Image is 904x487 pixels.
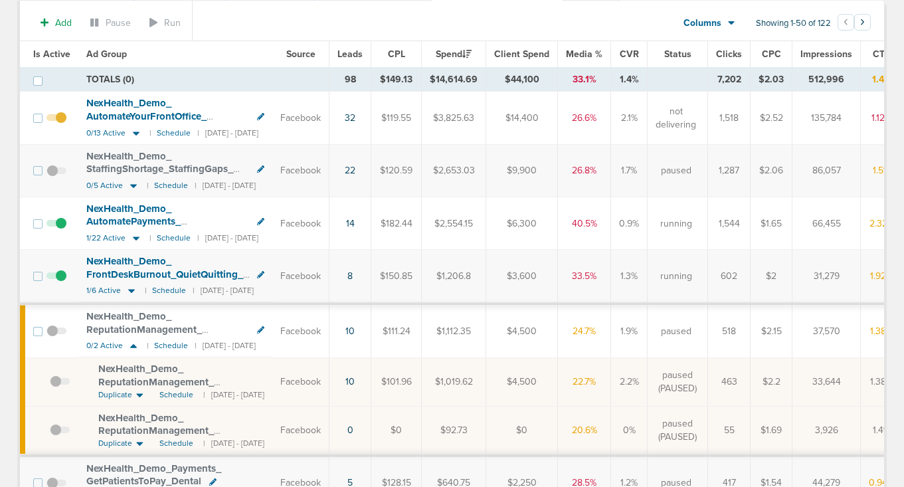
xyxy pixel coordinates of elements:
small: | [DATE] - [DATE] [193,286,254,296]
td: 66,455 [792,197,861,250]
td: $111.24 [371,304,422,357]
span: Clicks [716,49,742,60]
td: $1.69 [751,406,792,456]
span: 0/5 Active [86,181,123,191]
span: NexHealth_ Demo_ StaffingShortage_ StaffingGaps_ Dental [86,150,233,188]
span: Duplicate [98,389,132,401]
td: 0.9% [611,197,648,250]
td: 31,279 [792,250,861,304]
td: $9,900 [486,145,558,197]
td: 1,518 [708,92,751,145]
td: $2.06 [751,145,792,197]
span: Is Active [33,49,70,60]
td: $14,614.69 [422,68,486,92]
span: NexHealth_ Demo_ ReputationManagement_ FrontOffice_ Dental_ [DATE]?id=183&cmp_ id=9658027 [98,363,225,414]
td: $120.59 [371,145,422,197]
span: 1/22 Active [86,233,126,243]
td: Facebook [272,357,329,406]
a: 8 [347,270,353,282]
td: $2.52 [751,92,792,145]
td: 135,784 [792,92,861,145]
a: 14 [346,218,355,229]
td: $149.13 [371,68,422,92]
small: | [DATE] - [DATE] [195,181,256,191]
td: $150.85 [371,250,422,304]
td: 3,926 [792,406,861,456]
td: 22.7% [558,357,611,406]
small: Schedule [152,286,186,296]
span: running [660,217,692,231]
td: 33.1% [558,68,611,92]
td: Facebook [272,197,329,250]
ul: Pagination [838,16,871,32]
span: Columns [683,17,721,30]
td: TOTALS (0) [78,68,329,92]
span: NexHealth_ Demo_ AutomateYourFrontOffice_ EliminateTediousTasks_ Dental [86,97,224,135]
span: Impressions [800,49,852,60]
td: 463 [708,357,751,406]
td: $1.65 [751,197,792,250]
td: 98 [329,68,371,92]
td: Facebook [272,145,329,197]
td: 1.38% [861,357,903,406]
small: | [DATE] - [DATE] [197,233,258,243]
span: paused [661,164,691,177]
td: 2.1% [611,92,648,145]
td: $2 [751,250,792,304]
td: 1.4% [611,68,648,92]
td: $6,300 [486,197,558,250]
span: paused [661,325,691,338]
td: 1,544 [708,197,751,250]
a: 0 [347,425,353,436]
td: $4,500 [486,304,558,357]
span: CTR [873,49,891,60]
td: 86,057 [792,145,861,197]
td: $119.55 [371,92,422,145]
small: Schedule [157,233,191,243]
small: | [DATE] - [DATE] [203,389,264,401]
td: paused (PAUSED) [648,406,708,456]
td: 0% [611,406,648,456]
td: $2.2 [751,357,792,406]
button: Add [33,13,79,33]
small: | [DATE] - [DATE] [203,438,264,449]
td: 2.2% [611,357,648,406]
td: 1.12% [861,92,903,145]
span: 0/13 Active [86,128,126,138]
td: 24.7% [558,304,611,357]
small: Schedule [154,341,188,351]
span: not delivering [656,105,696,131]
small: Schedule [157,128,191,138]
span: 1/6 Active [86,286,121,296]
span: Duplicate [98,438,132,449]
td: 1.7% [611,145,648,197]
span: Add [55,17,72,29]
span: Client Spend [494,49,549,60]
td: Facebook [272,92,329,145]
td: 1.92% [861,250,903,304]
td: Facebook [272,250,329,304]
span: CPC [762,49,781,60]
td: $2,653.03 [422,145,486,197]
span: running [660,270,692,283]
td: $101.96 [371,357,422,406]
td: 7,202 [708,68,751,92]
td: $1,019.62 [422,357,486,406]
td: 1.4% [861,406,903,456]
td: 26.8% [558,145,611,197]
td: $2.03 [751,68,792,92]
td: $1,206.8 [422,250,486,304]
td: 602 [708,250,751,304]
td: $182.44 [371,197,422,250]
td: 37,570 [792,304,861,357]
a: 22 [345,165,355,176]
span: NexHealth_ Demo_ ReputationManagement_ FrontOffice_ Dental [86,310,202,348]
a: 10 [345,326,355,337]
span: CPL [388,49,405,60]
span: NexHealth_ Demo_ FrontDeskBurnout_ QuietQuitting_ Dental [86,255,243,293]
td: $0 [486,406,558,456]
span: Leads [337,49,363,60]
span: Showing 1-50 of 122 [756,18,831,29]
small: Schedule [154,181,188,191]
